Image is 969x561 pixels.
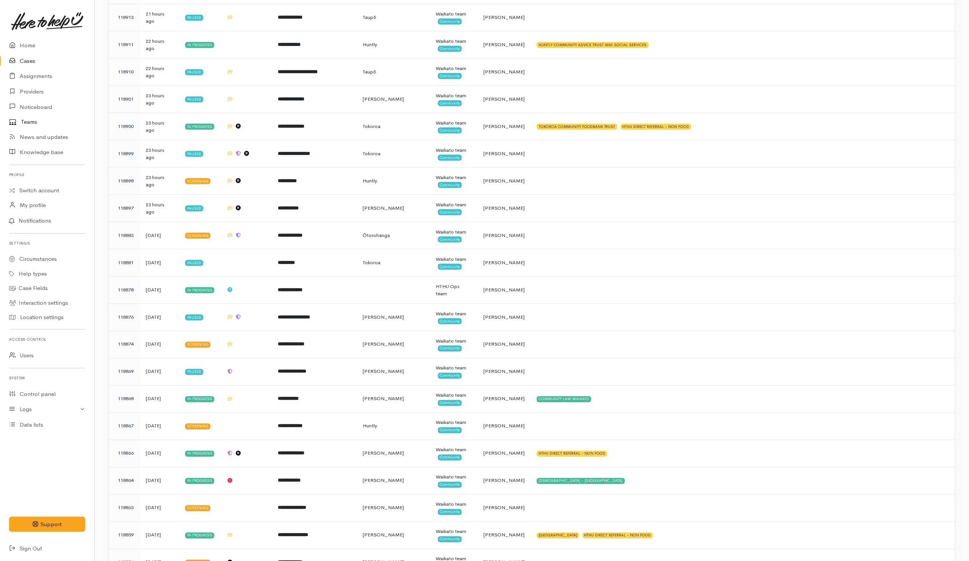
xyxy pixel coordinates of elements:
[483,150,525,157] span: [PERSON_NAME]
[140,167,179,195] td: 23 hours ago
[185,124,214,130] div: In progress
[436,37,471,45] div: Waikato team
[436,528,471,536] div: Waikato team
[140,195,179,222] td: 23 hours ago
[537,451,607,457] div: HTHU DIRECT REFERRAL - NON FOOD
[438,482,462,488] span: Community
[483,314,525,320] span: [PERSON_NAME]
[109,276,140,304] td: 118878
[436,365,471,372] div: Waikato team
[436,310,471,318] div: Waikato team
[140,413,179,440] td: [DATE]
[438,182,462,188] span: Community
[109,113,140,140] td: 118900
[483,287,525,293] span: [PERSON_NAME]
[185,15,203,21] div: Paused
[140,467,179,494] td: [DATE]
[140,58,179,86] td: 22 hours ago
[185,206,203,212] div: Paused
[483,259,525,266] span: [PERSON_NAME]
[363,41,377,48] span: Huntly
[537,124,617,130] div: TOKOROA COMMUNITY FOODBANK TRUST
[436,392,471,399] div: Waikato team
[436,119,471,127] div: Waikato team
[483,96,525,102] span: [PERSON_NAME]
[438,400,462,406] span: Community
[483,396,525,402] span: [PERSON_NAME]
[438,318,462,324] span: Community
[185,42,214,48] div: In progress
[140,440,179,467] td: [DATE]
[363,123,381,129] span: Tokoroa
[109,167,140,195] td: 118898
[483,477,525,484] span: [PERSON_NAME]
[621,124,691,130] div: HTHU DIRECT REFERRAL - NON FOOD
[438,209,462,215] span: Community
[109,86,140,113] td: 118901
[109,249,140,276] td: 118881
[483,368,525,375] span: [PERSON_NAME]
[109,140,140,167] td: 118899
[185,342,210,348] div: Screening
[109,331,140,358] td: 118874
[483,123,525,129] span: [PERSON_NAME]
[185,451,214,457] div: In progress
[438,73,462,79] span: Community
[438,100,462,106] span: Community
[438,237,462,243] span: Community
[438,264,462,270] span: Community
[363,505,404,511] span: [PERSON_NAME]
[363,396,404,402] span: [PERSON_NAME]
[436,446,471,454] div: Waikato team
[140,4,179,31] td: 21 hours ago
[483,505,525,511] span: [PERSON_NAME]
[436,65,471,72] div: Waikato team
[109,522,140,549] td: 118859
[185,69,203,75] div: Paused
[185,97,203,103] div: Paused
[483,450,525,457] span: [PERSON_NAME]
[483,41,525,48] span: [PERSON_NAME]
[109,58,140,86] td: 118910
[436,228,471,236] div: Waikato team
[140,276,179,304] td: [DATE]
[109,440,140,467] td: 118866
[185,151,203,157] div: Paused
[436,92,471,100] div: Waikato team
[140,304,179,331] td: [DATE]
[363,178,377,184] span: Huntly
[185,233,210,239] div: Screening
[483,341,525,348] span: [PERSON_NAME]
[109,304,140,331] td: 118876
[140,31,179,58] td: 22 hours ago
[483,69,525,75] span: [PERSON_NAME]
[583,533,653,539] div: HTHU DIRECT REFERRAL - NON FOOD
[438,373,462,379] span: Community
[185,396,214,402] div: In progress
[140,86,179,113] td: 23 hours ago
[436,419,471,427] div: Waikato team
[483,532,525,538] span: [PERSON_NAME]
[185,260,203,266] div: Paused
[9,238,85,248] h6: Settings
[363,150,381,157] span: Tokoroa
[140,358,179,385] td: [DATE]
[438,346,462,352] span: Community
[436,283,471,298] div: HTHU Ops team
[185,315,203,321] div: Paused
[483,14,525,20] span: [PERSON_NAME]
[363,368,404,375] span: [PERSON_NAME]
[438,46,462,52] span: Community
[185,505,210,511] div: Screening
[109,4,140,31] td: 118913
[537,42,649,48] div: HUNTLY COMMUNITY ADVICE TRUST AND SOCIAL SERVICES
[109,494,140,522] td: 118863
[363,423,377,429] span: Huntly
[363,205,404,211] span: [PERSON_NAME]
[109,467,140,494] td: 118864
[436,256,471,263] div: Waikato team
[438,128,462,134] span: Community
[438,19,462,25] span: Community
[109,195,140,222] td: 118897
[438,536,462,542] span: Community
